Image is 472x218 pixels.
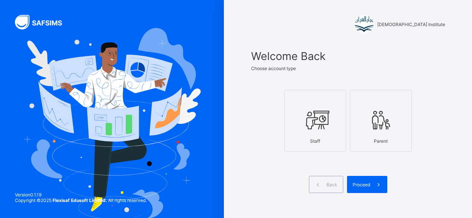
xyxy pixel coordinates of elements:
[288,135,342,148] div: Staff
[251,66,296,71] span: Choose account type
[15,198,147,203] span: Copyright © 2025 All rights reserved.
[354,135,408,148] div: Parent
[15,192,147,198] span: Version 0.1.19
[251,50,445,63] span: Welcome Back
[15,15,71,29] img: SAFSIMS Logo
[353,182,370,187] span: Proceed
[53,198,107,203] strong: Flexisaf Edusoft Limited.
[326,182,337,187] span: Back
[377,22,445,27] span: [DEMOGRAPHIC_DATA] Institute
